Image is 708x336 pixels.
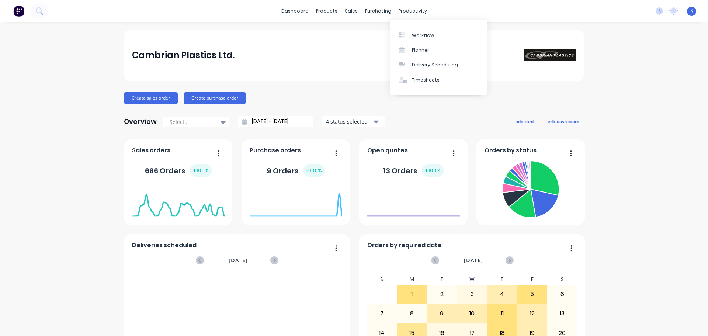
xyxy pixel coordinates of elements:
div: + 100 % [190,164,212,177]
div: 7 [367,304,397,323]
a: Timesheets [390,73,487,87]
button: Create sales order [124,92,178,104]
span: K [690,8,693,14]
div: Timesheets [412,77,440,83]
div: 13 Orders [383,164,444,177]
div: 11 [487,304,517,323]
div: productivity [395,6,431,17]
span: Open quotes [367,146,408,155]
span: [DATE] [229,256,248,264]
div: 4 status selected [326,118,372,125]
span: Orders by required date [367,241,442,250]
div: 4 [487,285,517,304]
div: sales [341,6,361,17]
a: Delivery Scheduling [390,58,487,72]
div: Overview [124,114,157,129]
button: Create purchase order [184,92,246,104]
div: Workflow [412,32,434,39]
span: Sales orders [132,146,170,155]
div: + 100 % [422,164,444,177]
div: 13 [548,304,577,323]
a: dashboard [278,6,312,17]
div: T [427,274,457,285]
div: Planner [412,47,429,53]
span: Purchase orders [250,146,301,155]
span: Orders by status [485,146,537,155]
span: Deliveries scheduled [132,241,197,250]
div: 9 [427,304,457,323]
span: [DATE] [464,256,483,264]
div: + 100 % [303,164,325,177]
div: 8 [397,304,427,323]
div: Delivery Scheduling [412,62,458,68]
div: 5 [517,285,547,304]
div: Cambrian Plastics Ltd. [132,48,235,63]
img: Factory [13,6,24,17]
button: add card [511,117,538,126]
div: M [397,274,427,285]
div: S [367,274,397,285]
div: 2 [427,285,457,304]
div: T [487,274,517,285]
div: products [312,6,341,17]
div: 1 [397,285,427,304]
div: purchasing [361,6,395,17]
button: 4 status selected [322,116,385,127]
div: 9 Orders [267,164,325,177]
img: Cambrian Plastics Ltd. [524,49,576,61]
div: 12 [517,304,547,323]
div: 3 [457,285,487,304]
div: W [457,274,487,285]
a: Workflow [390,28,487,42]
a: Planner [390,43,487,58]
div: S [547,274,577,285]
div: F [517,274,547,285]
div: 6 [548,285,577,304]
button: edit dashboard [543,117,584,126]
div: 10 [457,304,487,323]
div: 666 Orders [145,164,212,177]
